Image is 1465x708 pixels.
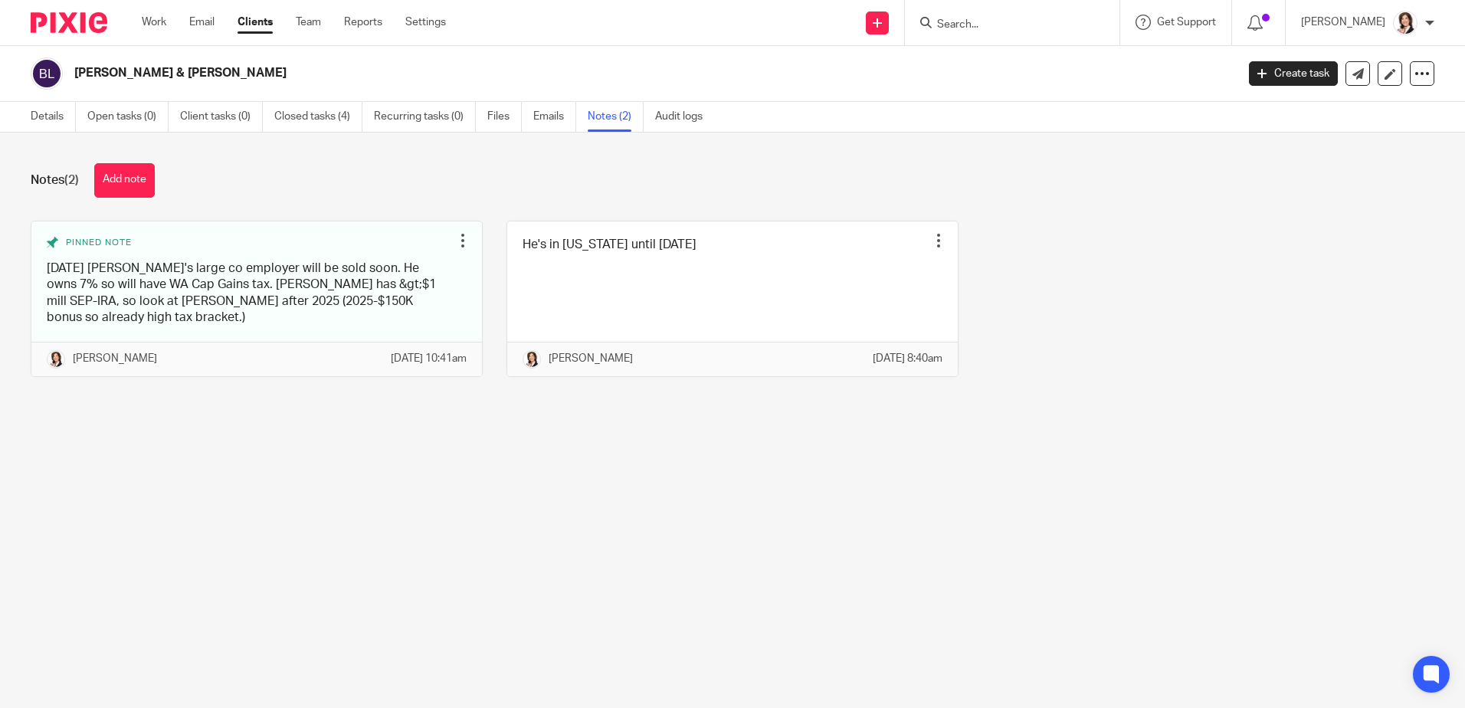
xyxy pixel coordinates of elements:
a: Closed tasks (4) [274,102,362,132]
button: Add note [94,163,155,198]
a: Settings [405,15,446,30]
a: Create task [1249,61,1338,86]
a: Details [31,102,76,132]
a: Clients [238,15,273,30]
a: Emails [533,102,576,132]
a: Team [296,15,321,30]
img: BW%20Website%203%20-%20square.jpg [1393,11,1417,35]
input: Search [936,18,1073,32]
a: Client tasks (0) [180,102,263,132]
p: [PERSON_NAME] [73,351,157,366]
div: Pinned note [47,237,451,249]
span: Get Support [1157,17,1216,28]
a: Reports [344,15,382,30]
a: Files [487,102,522,132]
p: [DATE] 10:41am [391,351,467,366]
p: [PERSON_NAME] [549,351,633,366]
h1: Notes [31,172,79,188]
a: Email [189,15,215,30]
img: BW%20Website%203%20-%20square.jpg [523,350,541,369]
p: [PERSON_NAME] [1301,15,1385,30]
a: Recurring tasks (0) [374,102,476,132]
span: (2) [64,174,79,186]
a: Work [142,15,166,30]
img: Pixie [31,12,107,33]
a: Open tasks (0) [87,102,169,132]
img: BW%20Website%203%20-%20square.jpg [47,350,65,369]
img: svg%3E [31,57,63,90]
a: Notes (2) [588,102,644,132]
p: [DATE] 8:40am [873,351,942,366]
h2: [PERSON_NAME] & [PERSON_NAME] [74,65,995,81]
a: Audit logs [655,102,714,132]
